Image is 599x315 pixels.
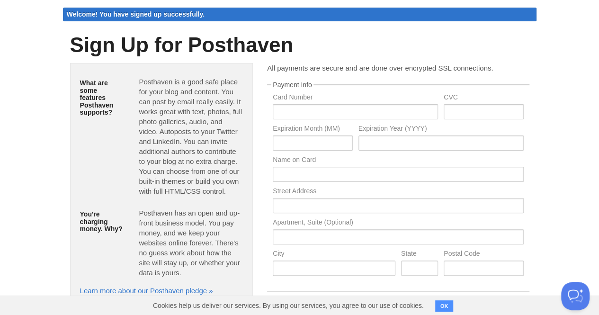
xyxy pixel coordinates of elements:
iframe: Help Scout Beacon - Open [561,282,590,310]
label: CVC [444,94,523,103]
label: Street Address [273,188,523,197]
p: Posthaven has an open and up-front business model. You pay money, and we keep your websites onlin... [139,208,243,278]
label: Name on Card [273,156,523,165]
label: Postal Code [444,250,523,259]
a: Learn more about our Posthaven pledge » [80,287,213,295]
label: Card Number [273,94,438,103]
label: Expiration Year (YYYY) [358,125,524,134]
label: City [273,250,395,259]
label: Apartment, Suite (Optional) [273,219,523,228]
h5: What are some features Posthaven supports? [80,80,125,116]
div: Welcome! You have signed up successfully. [63,8,536,21]
label: Expiration Month (MM) [273,125,352,134]
h5: You're charging money. Why? [80,211,125,233]
h1: Sign Up for Posthaven [70,34,529,56]
label: State [401,250,438,259]
p: Posthaven is a good safe place for your blog and content. You can post by email really easily. It... [139,77,243,196]
legend: Payment Info [271,81,313,88]
p: All payments are secure and are done over encrypted SSL connections. [267,63,529,73]
span: Cookies help us deliver our services. By using our services, you agree to our use of cookies. [143,296,433,315]
button: OK [435,300,454,312]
